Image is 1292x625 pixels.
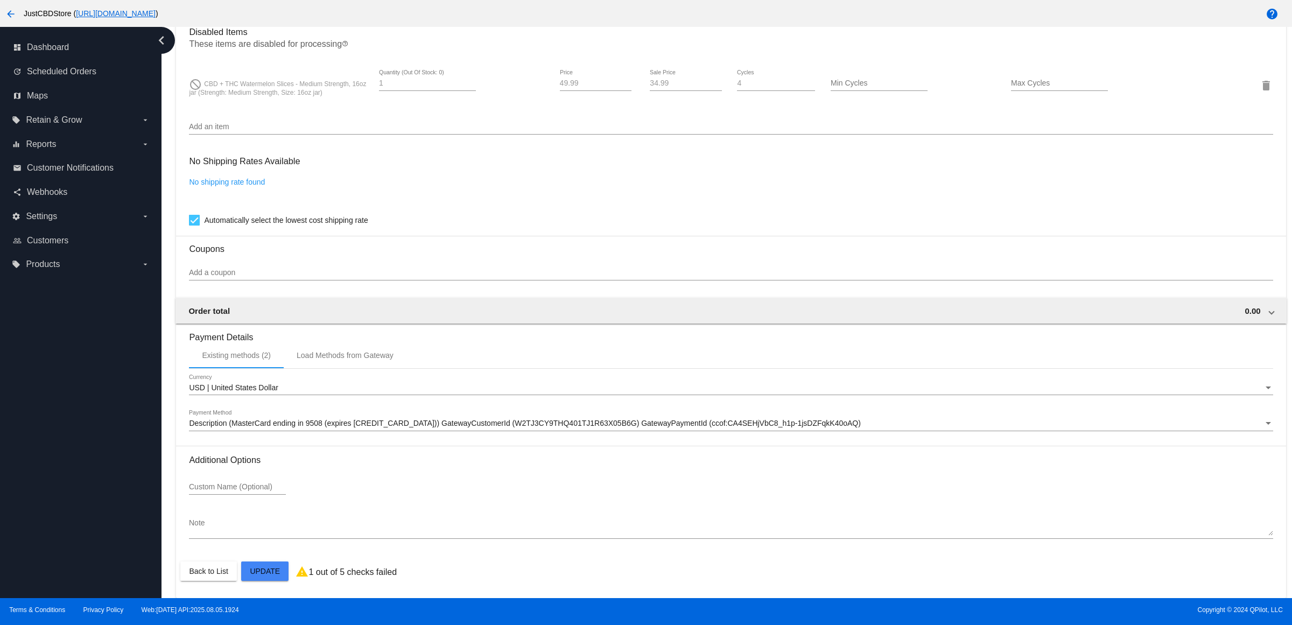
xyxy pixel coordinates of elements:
i: update [13,67,22,76]
input: Add an item [189,123,1273,131]
span: USD | United States Dollar [189,383,278,392]
h3: Additional Options [189,455,1273,465]
mat-expansion-panel-header: Order total 0.00 [175,298,1286,324]
a: map Maps [13,87,150,104]
input: Price [560,79,631,88]
input: Add a coupon [189,269,1273,277]
i: settings [12,212,20,221]
a: [URL][DOMAIN_NAME] [76,9,156,18]
a: Web:[DATE] API:2025.08.05.1924 [142,606,239,614]
a: email Customer Notifications [13,159,150,177]
input: Max Cycles [1011,79,1108,88]
button: Back to List [180,561,236,581]
mat-icon: do_not_disturb [189,78,202,91]
i: chevron_left [153,32,170,49]
span: 0.00 [1245,306,1260,315]
h3: No Shipping Rates Available [189,150,300,173]
i: arrow_drop_down [141,212,150,221]
a: Privacy Policy [83,606,124,614]
span: Copyright © 2024 QPilot, LLC [655,606,1283,614]
mat-icon: arrow_back [4,8,17,20]
input: Cycles [737,79,815,88]
i: map [13,92,22,100]
span: Products [26,259,60,269]
span: Order total [188,306,230,315]
a: No shipping rate found [189,178,265,186]
i: arrow_drop_down [141,116,150,124]
span: CBD + THC Watermelon Slices - Medium Strength, 16oz jar (Strength: Medium Strength, Size: 16oz jar) [189,80,366,96]
i: local_offer [12,116,20,124]
mat-icon: help_outline [342,40,348,53]
input: Custom Name (Optional) [189,483,286,491]
span: Dashboard [27,43,69,52]
div: Load Methods from Gateway [297,351,394,360]
a: Terms & Conditions [9,606,65,614]
i: share [13,188,22,196]
span: Scheduled Orders [27,67,96,76]
span: Description (MasterCard ending in 9508 (expires [CREDIT_CARD_DATA])) GatewayCustomerId (W2TJ3CY9T... [189,419,861,427]
i: arrow_drop_down [141,140,150,149]
a: share Webhooks [13,184,150,201]
i: equalizer [12,140,20,149]
span: Maps [27,91,48,101]
i: people_outline [13,236,22,245]
input: Min Cycles [831,79,928,88]
span: Reports [26,139,56,149]
input: Sale Price [650,79,721,88]
span: JustCBDStore ( ) [24,9,158,18]
h3: Disabled Items [189,19,1273,37]
span: Customers [27,236,68,245]
mat-icon: help [1266,8,1279,20]
a: people_outline Customers [13,232,150,249]
input: Quantity (Out Of Stock: 0) [379,79,476,88]
mat-select: Payment Method [189,419,1273,428]
a: dashboard Dashboard [13,39,150,56]
i: dashboard [13,43,22,52]
span: Back to List [189,567,228,575]
mat-select: Currency [189,384,1273,392]
p: These items are disabled for processing [189,39,1273,53]
h3: Payment Details [189,324,1273,342]
mat-icon: warning [296,565,308,578]
mat-icon: delete [1260,79,1273,92]
i: email [13,164,22,172]
p: 1 out of 5 checks failed [308,567,397,577]
span: Automatically select the lowest cost shipping rate [204,214,368,227]
h3: Coupons [189,236,1273,254]
i: arrow_drop_down [141,260,150,269]
span: Webhooks [27,187,67,197]
span: Settings [26,212,57,221]
span: Customer Notifications [27,163,114,173]
button: Update [241,561,289,581]
span: Retain & Grow [26,115,82,125]
span: Update [250,567,280,575]
i: local_offer [12,260,20,269]
div: Existing methods (2) [202,351,271,360]
a: update Scheduled Orders [13,63,150,80]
